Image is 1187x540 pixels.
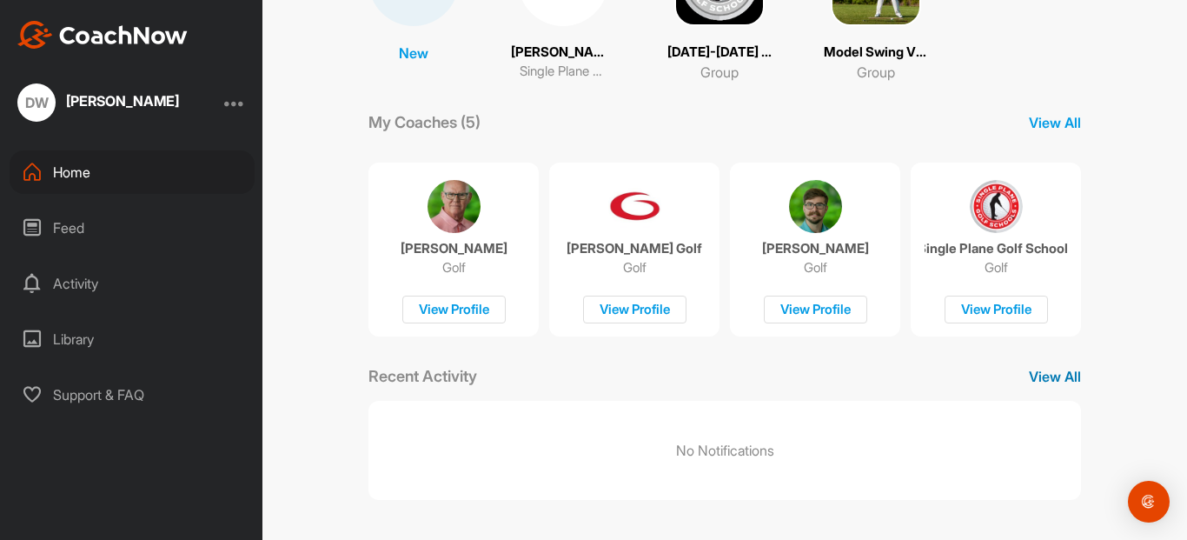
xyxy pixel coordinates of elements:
[10,206,255,250] div: Feed
[667,43,772,63] p: [DATE]-[DATE] [PERSON_NAME] 5 Day School
[428,180,481,233] img: coach avatar
[442,259,466,277] p: Golf
[700,62,739,83] p: Group
[10,150,255,194] div: Home
[402,296,506,324] div: View Profile
[567,240,702,257] p: [PERSON_NAME] Golf
[17,21,188,49] img: CoachNow
[857,62,895,83] p: Group
[623,259,647,277] p: Golf
[10,317,255,361] div: Library
[511,43,615,63] p: [PERSON_NAME]
[824,43,928,63] p: Model Swing Videos
[925,240,1068,257] p: Single Plane Golf Schools
[17,83,56,122] div: DW
[764,296,867,324] div: View Profile
[520,62,607,82] p: Single Plane Anywhere Student
[10,373,255,417] div: Support & FAQ
[762,240,869,257] p: [PERSON_NAME]
[401,240,507,257] p: [PERSON_NAME]
[804,259,827,277] p: Golf
[789,180,842,233] img: coach avatar
[368,110,481,134] p: My Coaches (5)
[368,364,477,388] p: Recent Activity
[1128,481,1170,523] div: Open Intercom Messenger
[608,180,661,233] img: coach avatar
[10,262,255,305] div: Activity
[399,43,428,63] p: New
[583,296,686,324] div: View Profile
[945,296,1048,324] div: View Profile
[970,180,1023,233] img: coach avatar
[985,259,1008,277] p: Golf
[1029,366,1081,387] p: View All
[66,94,179,108] div: [PERSON_NAME]
[676,440,774,461] p: No Notifications
[1029,112,1081,133] p: View All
